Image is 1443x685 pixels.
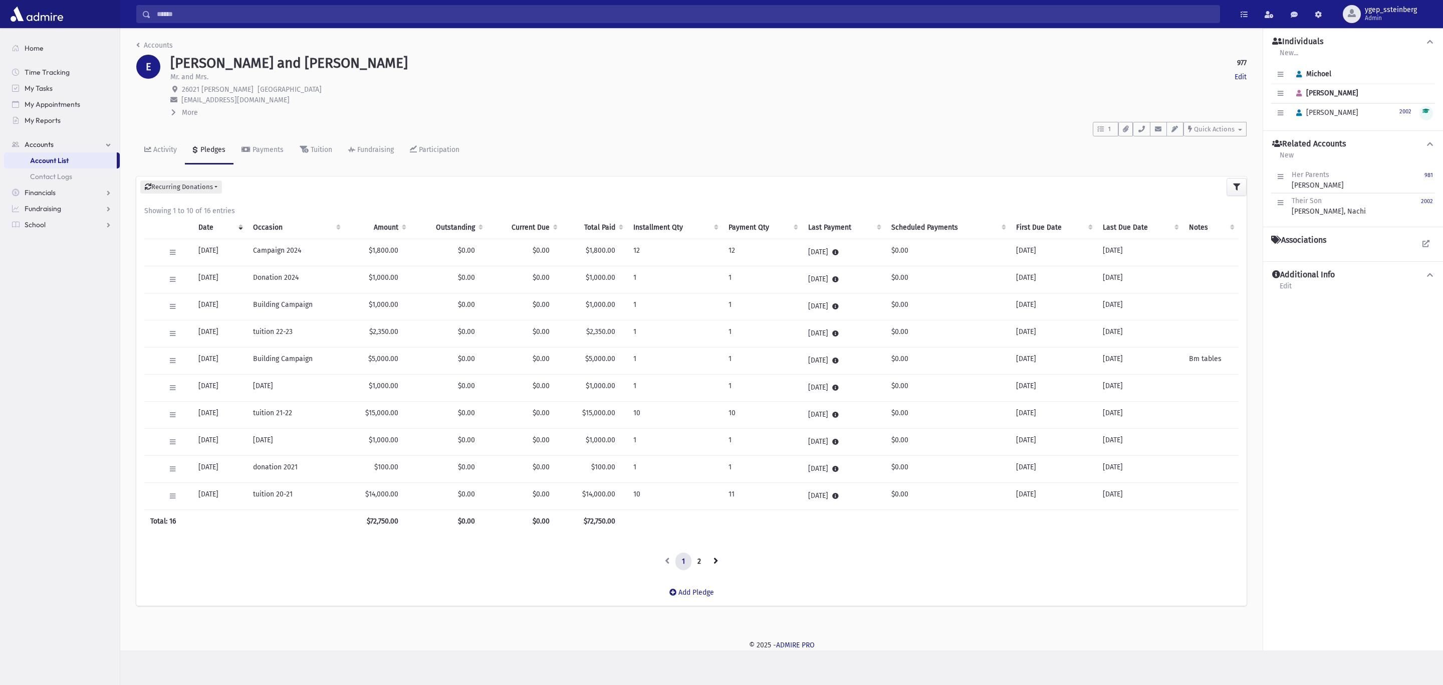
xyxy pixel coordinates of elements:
th: Last Due Date: activate to sort column ascending [1097,216,1182,239]
span: $0.00 [458,490,475,498]
a: School [4,217,120,233]
td: $1,000.00 [345,428,410,455]
td: [DATE] [1010,293,1097,320]
a: New... [1279,47,1299,65]
span: $1,000.00 [586,273,615,282]
td: [DATE] [1010,347,1097,374]
a: Accounts [4,136,120,152]
div: Pledges [198,145,225,154]
span: $0.00 [458,273,475,282]
a: Payments [233,136,292,164]
a: Tuition [292,136,340,164]
td: 1 [723,266,802,293]
th: $72,750.00 [562,509,627,533]
span: $0.00 [458,463,475,471]
h4: Additional Info [1272,270,1335,280]
span: Their Son [1292,197,1322,205]
a: 2002 [1421,196,1433,217]
td: $1,000.00 [345,293,410,320]
td: 1 [627,428,723,455]
td: 1 [627,455,723,482]
td: [DATE] [247,374,345,401]
td: $0.00 [885,293,1010,320]
td: Building Campaign [247,347,345,374]
span: $0.00 [458,355,475,363]
td: [DATE] [192,455,247,482]
div: Payments [251,145,284,154]
td: [DATE] [1097,482,1182,509]
strong: 977 [1237,58,1247,68]
th: First Due Date: activate to sort column ascending [1010,216,1097,239]
th: $0.00 [487,509,562,533]
td: [DATE] [1010,239,1097,266]
span: $0.00 [458,409,475,417]
a: 2 [691,553,707,571]
td: [DATE] [802,428,885,455]
span: $0.00 [533,327,550,336]
td: 12 [723,239,802,266]
span: $0.00 [533,273,550,282]
td: [DATE] [1010,401,1097,428]
span: Account List [30,156,69,165]
td: $15,000.00 [345,401,410,428]
img: AdmirePro [8,4,66,24]
td: [DATE] [192,320,247,347]
td: [DATE] [192,401,247,428]
span: [EMAIL_ADDRESS][DOMAIN_NAME] [181,96,290,104]
td: 10 [627,482,723,509]
td: 1 [723,347,802,374]
button: More [170,107,199,118]
span: Admin [1365,14,1417,22]
div: Showing 1 to 10 of 16 entries [144,206,1239,216]
td: $1,800.00 [345,239,410,266]
th: Amount: activate to sort column ascending [345,216,410,239]
span: $0.00 [458,436,475,444]
small: 2002 [1399,108,1411,115]
td: [DATE] [1010,320,1097,347]
td: [DATE] [192,293,247,320]
td: donation 2021 [247,455,345,482]
h4: Related Accounts [1272,139,1346,149]
h1: [PERSON_NAME] and [PERSON_NAME] [170,55,408,72]
th: Total: 16 [144,509,345,533]
th: Current Due: activate to sort column ascending [487,216,562,239]
span: $5,000.00 [585,355,615,363]
td: 12 [627,239,723,266]
a: Home [4,40,120,56]
div: Fundraising [355,145,394,154]
th: Notes: activate to sort column ascending [1183,216,1239,239]
td: [DATE] [802,320,885,347]
a: Pledges [185,136,233,164]
span: $0.00 [458,327,475,336]
span: [GEOGRAPHIC_DATA] [258,85,322,94]
span: $0.00 [458,300,475,309]
a: My Reports [4,112,120,128]
span: $0.00 [533,490,550,498]
a: Financials [4,185,120,201]
td: [DATE] [1097,428,1182,455]
span: $0.00 [533,355,550,363]
a: Fundraising [340,136,402,164]
a: Edit [1235,72,1247,82]
span: $0.00 [533,246,550,255]
td: $0.00 [885,428,1010,455]
td: $1,000.00 [345,266,410,293]
a: Time Tracking [4,64,120,80]
button: Related Accounts [1271,139,1435,149]
td: [DATE] [802,239,885,266]
span: $1,800.00 [586,246,615,255]
td: 1 [627,293,723,320]
div: Participation [417,145,459,154]
td: [DATE] [1097,293,1182,320]
span: Accounts [25,140,54,149]
td: [DATE] [192,482,247,509]
th: Date: activate to sort column ascending [192,216,247,239]
span: $100.00 [591,463,615,471]
span: $1,000.00 [586,382,615,390]
th: Total Paid: activate to sort column ascending [562,216,627,239]
th: Installment Qty: activate to sort column ascending [627,216,723,239]
button: Individuals [1271,37,1435,47]
span: 1 [1105,125,1114,134]
span: Fundraising [25,204,61,213]
span: Contact Logs [30,172,72,181]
